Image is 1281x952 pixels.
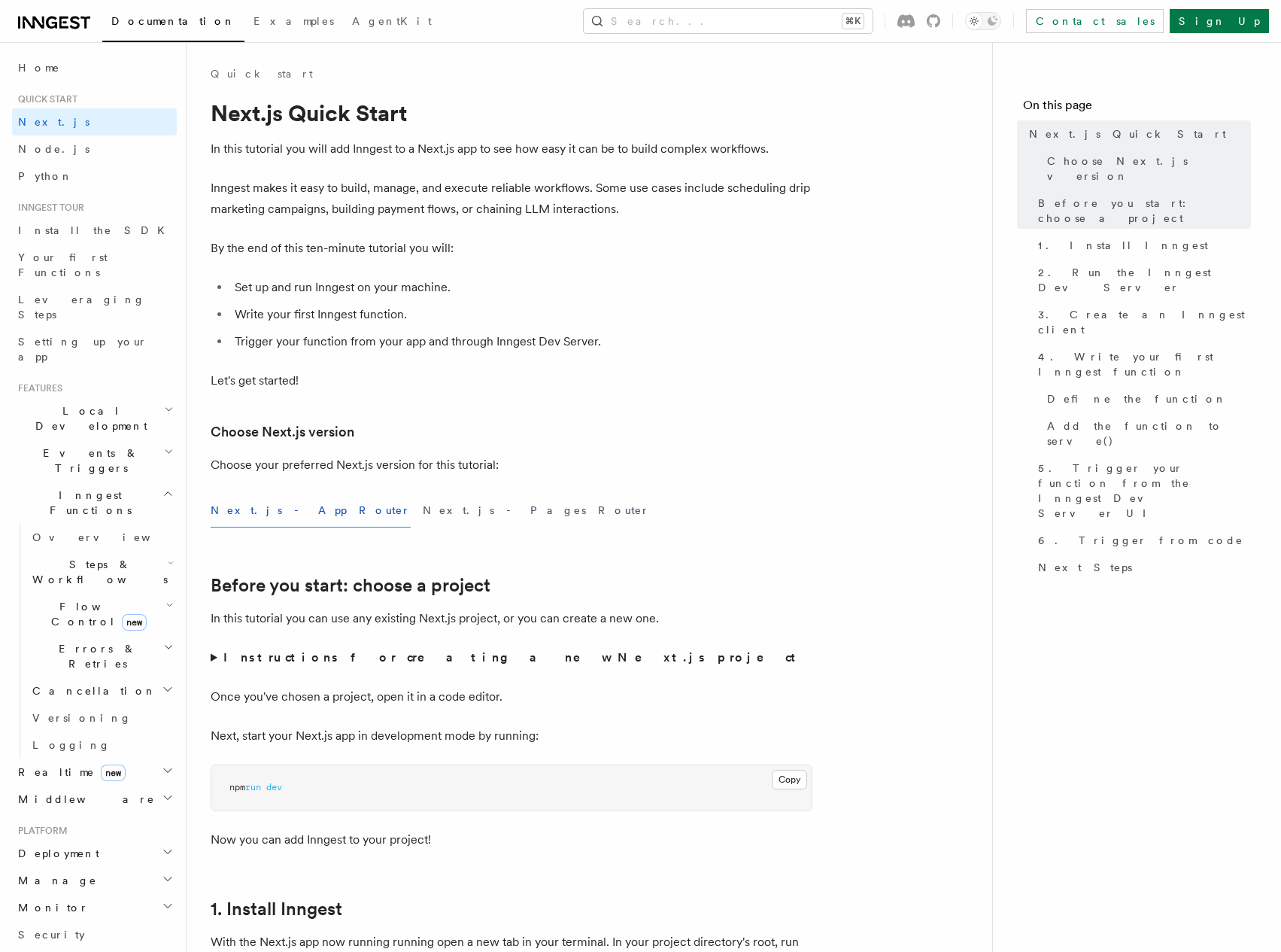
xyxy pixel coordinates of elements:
[211,370,812,391] p: Let's get started!
[230,304,812,325] li: Write your first Inngest function.
[1047,154,1251,184] span: Choose Next.js version
[12,93,77,105] span: Quick start
[12,894,177,921] button: Monitor
[211,575,490,596] a: Before you start: choose a project
[223,650,802,665] strong: Instructions for creating a new Next.js project
[343,5,441,41] a: AgentKit
[1041,412,1251,455] a: Add the function to serve()
[26,641,163,671] span: Errors & Retries
[211,686,812,707] p: Once you've chosen a project, open it in a code editor.
[1032,301,1251,343] a: 3. Create an Inngest client
[18,116,90,128] span: Next.js
[253,15,334,27] span: Examples
[229,782,245,792] span: npm
[352,15,432,27] span: AgentKit
[18,336,147,363] span: Setting up your app
[211,725,812,747] p: Next, start your Next.js app in development mode by running:
[1038,560,1132,575] span: Next Steps
[26,557,168,587] span: Steps & Workflows
[26,551,177,593] button: Steps & Workflows
[12,163,177,190] a: Python
[12,840,177,867] button: Deployment
[12,217,177,244] a: Install the SDK
[423,494,650,528] button: Next.js - Pages Router
[26,677,177,704] button: Cancellation
[12,135,177,163] a: Node.js
[842,14,864,29] kbd: ⌘K
[12,54,177,81] a: Home
[18,251,108,278] span: Your first Functions
[1047,391,1227,406] span: Define the function
[12,108,177,135] a: Next.js
[12,786,177,813] button: Middleware
[18,143,90,155] span: Node.js
[12,403,164,433] span: Local Development
[26,704,177,731] a: Versioning
[12,867,177,894] button: Manage
[230,277,812,298] li: Set up and run Inngest on your machine.
[1047,418,1251,449] span: Add the function to serve()
[1029,126,1226,141] span: Next.js Quick Start
[211,178,812,220] p: Inngest makes it easy to build, manage, and execute reliable workflows. Some use cases include sc...
[12,873,97,888] span: Manage
[18,60,60,75] span: Home
[211,421,354,443] a: Choose Next.js version
[26,683,156,698] span: Cancellation
[772,770,807,789] button: Copy
[12,524,177,759] div: Inngest Functions
[1038,533,1243,548] span: 6. Trigger from code
[26,635,177,677] button: Errors & Retries
[1032,343,1251,385] a: 4. Write your first Inngest function
[18,929,85,941] span: Security
[32,739,111,751] span: Logging
[12,921,177,948] a: Security
[1026,9,1164,33] a: Contact sales
[32,712,132,724] span: Versioning
[1032,232,1251,259] a: 1. Install Inngest
[18,294,145,321] span: Leveraging Steps
[1041,385,1251,412] a: Define the function
[211,829,812,850] p: Now you can add Inngest to your project!
[12,244,177,286] a: Your first Functions
[1032,190,1251,232] a: Before you start: choose a project
[102,5,244,42] a: Documentation
[111,15,235,27] span: Documentation
[211,138,812,160] p: In this tutorial you will add Inngest to a Next.js app to see how easy it can be to build complex...
[1170,9,1269,33] a: Sign Up
[18,170,73,182] span: Python
[965,12,1001,30] button: Toggle dark mode
[266,782,282,792] span: dev
[211,899,342,920] a: 1. Install Inngest
[211,647,812,668] summary: Instructions for creating a new Next.js project
[230,331,812,352] li: Trigger your function from your app and through Inngest Dev Server.
[1038,461,1251,521] span: 5. Trigger your function from the Inngest Dev Server UI
[211,608,812,629] p: In this tutorial you can use any existing Next.js project, or you can create a new one.
[211,494,411,528] button: Next.js - App Router
[1032,554,1251,581] a: Next Steps
[1032,455,1251,527] a: 5. Trigger your function from the Inngest Dev Server UI
[12,759,177,786] button: Realtimenew
[12,382,62,394] span: Features
[1041,148,1251,190] a: Choose Next.js version
[1038,196,1251,226] span: Before you start: choose a project
[12,846,99,861] span: Deployment
[12,328,177,370] a: Setting up your app
[211,99,812,126] h1: Next.js Quick Start
[1038,238,1208,253] span: 1. Install Inngest
[1032,259,1251,301] a: 2. Run the Inngest Dev Server
[1023,120,1251,148] a: Next.js Quick Start
[1032,527,1251,554] a: 6. Trigger from code
[12,446,164,476] span: Events & Triggers
[1038,307,1251,337] span: 3. Create an Inngest client
[12,440,177,482] button: Events & Triggers
[12,900,89,915] span: Monitor
[122,614,147,631] span: new
[211,66,313,81] a: Quick start
[12,397,177,440] button: Local Development
[32,531,187,543] span: Overview
[12,202,84,214] span: Inngest tour
[12,765,126,780] span: Realtime
[12,488,162,518] span: Inngest Functions
[26,593,177,635] button: Flow Controlnew
[1023,96,1251,120] h4: On this page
